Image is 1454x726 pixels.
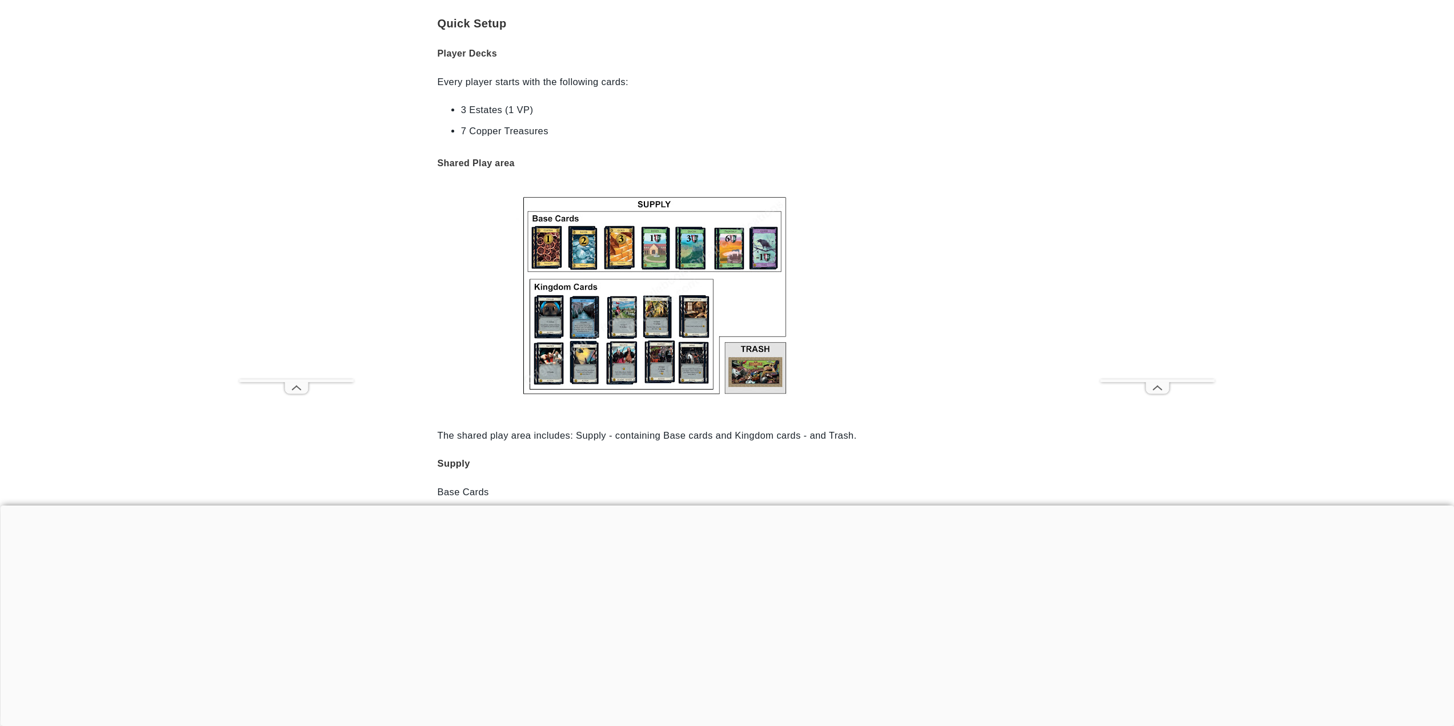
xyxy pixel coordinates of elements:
[461,122,851,141] li: 7 Copper Treasures
[1100,37,1215,379] iframe: Advertisement
[461,101,851,119] li: 3 Estates (1 VP)
[510,182,802,410] img: Dominion quick setup demonstration
[438,73,874,91] p: Every player starts with the following cards:
[438,146,874,173] h3: Shared Play area
[438,454,874,473] h4: Supply
[239,37,354,379] iframe: Advertisement
[438,36,874,63] h3: Player Decks
[438,426,874,445] p: The shared play area includes: Supply - containing Base cards and Kingdom cards - and Trash.
[438,483,874,502] p: Base Cards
